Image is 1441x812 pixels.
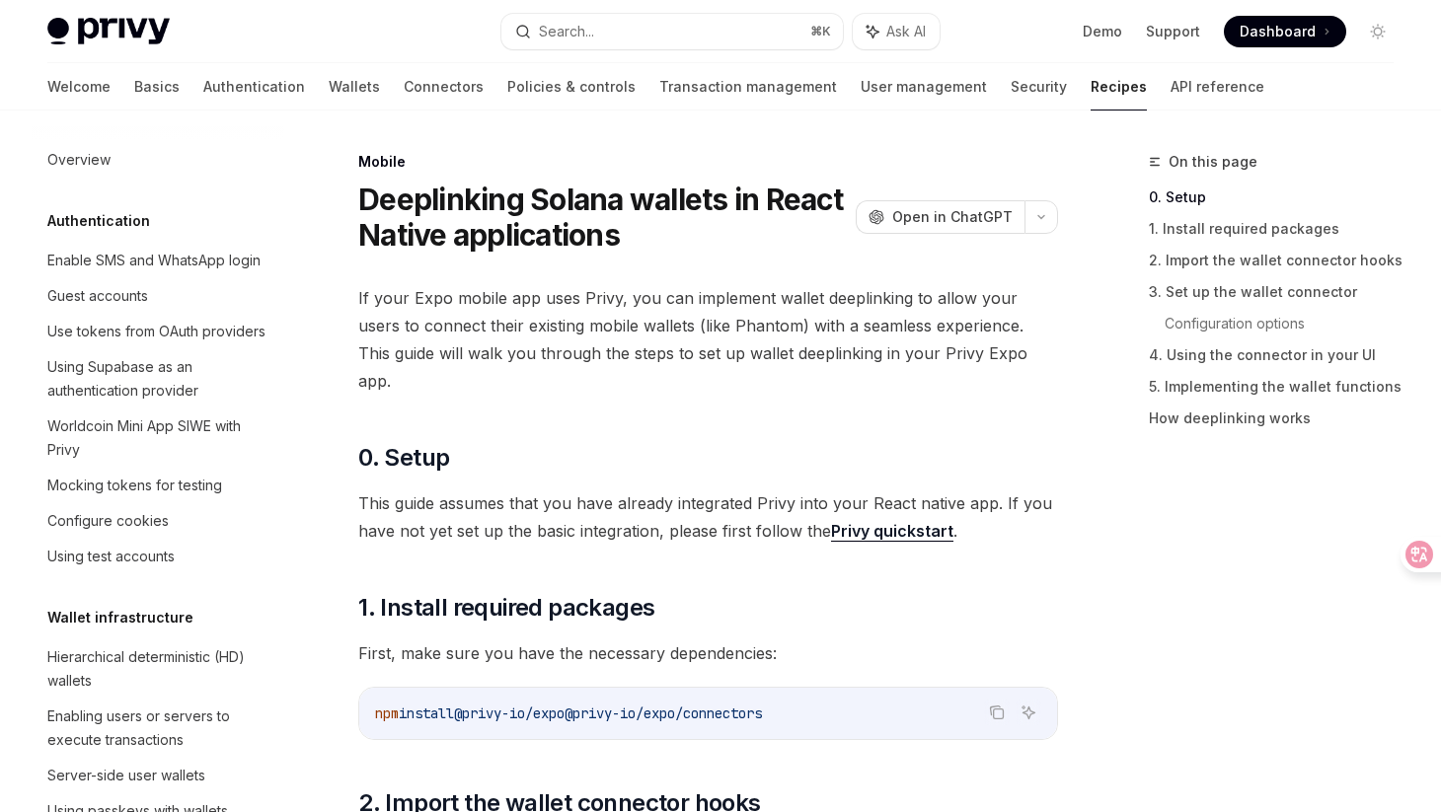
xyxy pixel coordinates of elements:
a: Server-side user wallets [32,758,284,793]
span: This guide assumes that you have already integrated Privy into your React native app. If you have... [358,489,1058,545]
button: Open in ChatGPT [856,200,1024,234]
a: 0. Setup [1149,182,1409,213]
a: Authentication [203,63,305,111]
div: Using test accounts [47,545,175,568]
div: Use tokens from OAuth providers [47,320,265,343]
a: Guest accounts [32,278,284,314]
a: Demo [1083,22,1122,41]
a: Transaction management [659,63,837,111]
div: Mobile [358,152,1058,172]
span: ⌘ K [810,24,831,39]
div: Enabling users or servers to execute transactions [47,704,272,752]
div: Guest accounts [47,284,148,308]
div: Enable SMS and WhatsApp login [47,249,261,272]
a: Dashboard [1224,16,1346,47]
a: User management [861,63,987,111]
a: Enabling users or servers to execute transactions [32,699,284,758]
a: Using test accounts [32,539,284,574]
div: Overview [47,148,111,172]
div: Search... [539,20,594,43]
a: Privy quickstart [831,521,953,542]
span: Ask AI [886,22,926,41]
a: Configuration options [1165,308,1409,339]
a: 1. Install required packages [1149,213,1409,245]
button: Ask AI [853,14,940,49]
span: 1. Install required packages [358,592,654,624]
div: Configure cookies [47,509,169,533]
div: Mocking tokens for testing [47,474,222,497]
button: Copy the contents from the code block [984,700,1010,725]
a: How deeplinking works [1149,403,1409,434]
a: Recipes [1091,63,1147,111]
h5: Wallet infrastructure [47,606,193,629]
span: install [399,704,454,722]
a: Basics [134,63,180,111]
a: 4. Using the connector in your UI [1149,339,1409,371]
img: light logo [47,18,170,45]
h1: Deeplinking Solana wallets in React Native applications [358,182,848,253]
a: Configure cookies [32,503,284,539]
button: Ask AI [1016,700,1041,725]
a: Security [1011,63,1067,111]
a: Hierarchical deterministic (HD) wallets [32,639,284,699]
a: 2. Import the wallet connector hooks [1149,245,1409,276]
h5: Authentication [47,209,150,233]
a: Support [1146,22,1200,41]
a: Welcome [47,63,111,111]
span: First, make sure you have the necessary dependencies: [358,639,1058,667]
span: If your Expo mobile app uses Privy, you can implement wallet deeplinking to allow your users to c... [358,284,1058,395]
span: Dashboard [1240,22,1316,41]
a: Worldcoin Mini App SIWE with Privy [32,408,284,468]
div: Server-side user wallets [47,764,205,787]
a: Using Supabase as an authentication provider [32,349,284,408]
a: Connectors [404,63,484,111]
a: API reference [1171,63,1264,111]
span: On this page [1169,150,1257,174]
span: 0. Setup [358,442,449,474]
a: Use tokens from OAuth providers [32,314,284,349]
a: Overview [32,142,284,178]
a: Wallets [329,63,380,111]
a: 3. Set up the wallet connector [1149,276,1409,308]
button: Search...⌘K [501,14,843,49]
div: Using Supabase as an authentication provider [47,355,272,403]
a: Policies & controls [507,63,636,111]
div: Worldcoin Mini App SIWE with Privy [47,414,272,462]
span: npm [375,704,399,722]
a: Enable SMS and WhatsApp login [32,243,284,278]
span: @privy-io/expo [454,704,565,722]
button: Toggle dark mode [1362,16,1394,47]
div: Hierarchical deterministic (HD) wallets [47,645,272,693]
span: Open in ChatGPT [892,207,1013,227]
a: 5. Implementing the wallet functions [1149,371,1409,403]
a: Mocking tokens for testing [32,468,284,503]
span: @privy-io/expo/connectors [565,704,762,722]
